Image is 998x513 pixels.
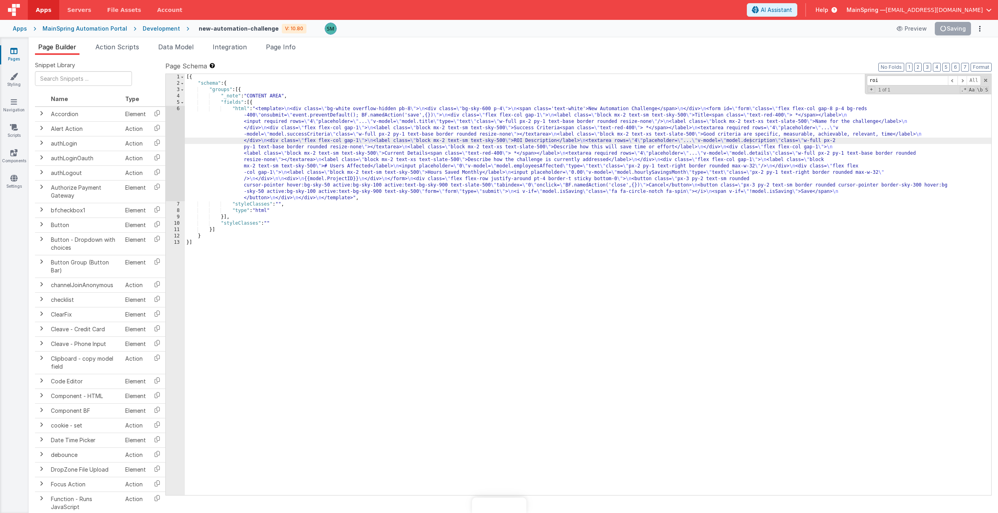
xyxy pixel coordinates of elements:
h4: new-automation-challenge [199,25,279,31]
div: 11 [166,227,185,233]
td: Authorize Payment Gateway [48,180,122,203]
span: Whole Word Search [976,86,983,93]
button: Format [971,63,992,72]
td: Element [122,255,149,278]
td: Action [122,136,149,151]
button: Options [974,23,985,34]
img: 55b272ae619a3f78e890b6ad35d9ec76 [325,23,336,34]
button: 3 [923,63,931,72]
span: File Assets [107,6,141,14]
div: 7 [166,201,185,208]
div: 8 [166,208,185,214]
td: Button [48,218,122,232]
span: MainSpring — [847,6,886,14]
span: Page Schema [165,61,207,71]
td: Button Group (Button Bar) [48,255,122,278]
td: Focus Action [48,477,122,492]
td: Cleave - Credit Card [48,322,122,336]
button: MainSpring — [EMAIL_ADDRESS][DOMAIN_NAME] [847,6,992,14]
span: Action Scripts [95,43,139,51]
td: Element [122,180,149,203]
span: Name [51,95,68,102]
div: 1 [166,74,185,80]
td: channelJoinAnonymous [48,278,122,292]
button: 1 [906,63,913,72]
td: Component BF [48,403,122,418]
button: Saving [935,22,971,35]
td: authLogout [48,165,122,180]
span: Type [125,95,139,102]
button: 5 [942,63,950,72]
span: Data Model [158,43,194,51]
span: Apps [36,6,51,14]
td: authLogin [48,136,122,151]
td: Cleave - Phone Input [48,336,122,351]
span: RegExp Search [960,86,967,93]
span: Snippet Library [35,61,75,69]
span: Page Info [266,43,296,51]
span: Help [816,6,828,14]
td: Element [122,307,149,322]
td: Code Editor [48,374,122,389]
span: Integration [213,43,247,51]
td: Accordion [48,107,122,122]
span: Servers [67,6,91,14]
td: Action [122,151,149,165]
td: Element [122,389,149,403]
td: Element [122,462,149,477]
span: Page Builder [38,43,76,51]
td: ClearFix [48,307,122,322]
td: Button - Dropdown with choices [48,232,122,255]
input: Search Snippets ... [35,71,132,86]
td: debounce [48,447,122,462]
td: Clipboard - copy model field [48,351,122,374]
button: No Folds [878,63,904,72]
div: 10 [166,220,185,227]
td: DropZone File Upload [48,462,122,477]
span: Toggel Replace mode [868,86,875,93]
td: Action [122,278,149,292]
td: Element [122,374,149,389]
span: AI Assistant [761,6,792,14]
span: Search In Selection [984,86,989,93]
span: [EMAIL_ADDRESS][DOMAIN_NAME] [886,6,983,14]
div: 12 [166,233,185,239]
td: Element [122,322,149,336]
td: Action [122,351,149,374]
td: Component - HTML [48,389,122,403]
td: authLoginOauth [48,151,122,165]
td: Element [122,203,149,218]
div: 6 [166,106,185,201]
input: Search for [867,76,948,85]
td: bfcheckbox1 [48,203,122,218]
button: Preview [892,22,932,35]
td: Action [122,121,149,136]
td: Alert Action [48,121,122,136]
span: Alt-Enter [967,76,981,85]
div: Development [143,25,180,33]
div: MainSpring Automation Portal [43,25,127,33]
td: Date Time Picker [48,433,122,447]
div: 4 [166,93,185,99]
div: 5 [166,99,185,106]
td: Action [122,165,149,180]
td: Element [122,336,149,351]
button: 4 [933,63,941,72]
td: Element [122,292,149,307]
td: Action [122,447,149,462]
td: Action [122,477,149,492]
div: 3 [166,87,185,93]
td: Element [122,232,149,255]
td: Element [122,107,149,122]
td: Element [122,218,149,232]
span: 1 of 1 [875,87,893,93]
td: Element [122,433,149,447]
td: Element [122,403,149,418]
div: Apps [13,25,27,33]
button: AI Assistant [747,3,797,17]
span: CaseSensitive Search [968,86,975,93]
td: cookie - set [48,418,122,433]
button: 2 [914,63,922,72]
td: checklist [48,292,122,307]
div: V: 10.80 [282,24,306,33]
